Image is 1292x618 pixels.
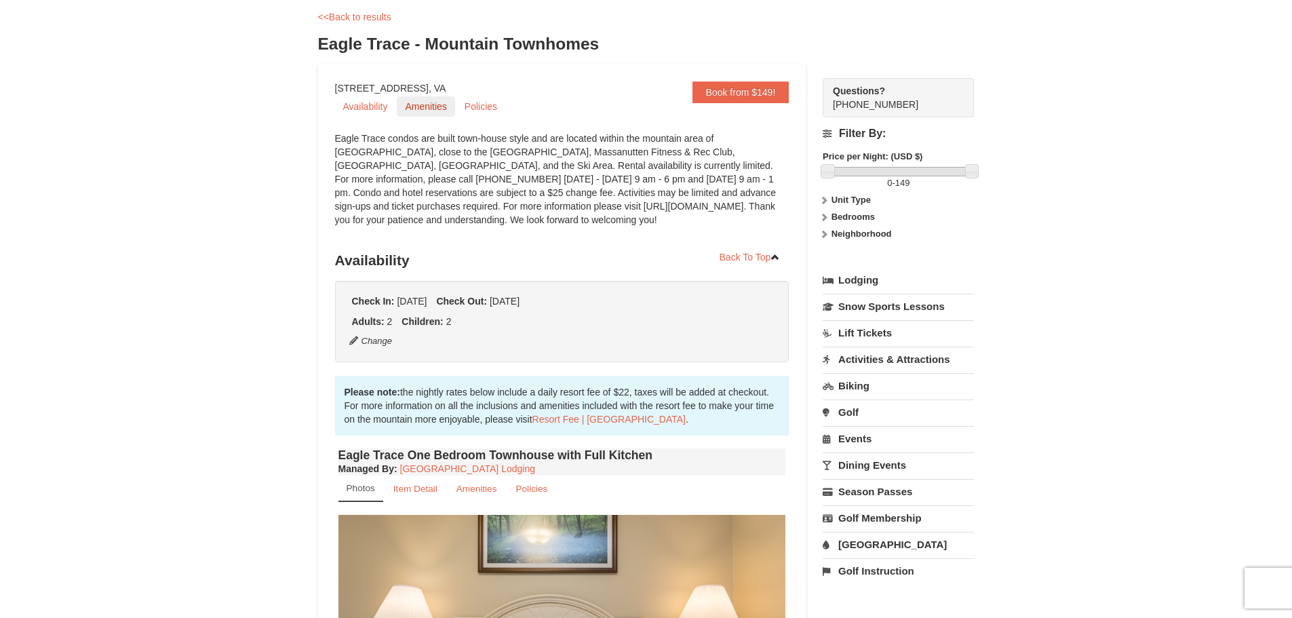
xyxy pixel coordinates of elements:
[400,463,535,474] a: [GEOGRAPHIC_DATA] Lodging
[823,176,974,190] label: -
[393,484,437,494] small: Item Detail
[823,268,974,292] a: Lodging
[833,84,950,110] span: [PHONE_NUMBER]
[831,229,892,239] strong: Neighborhood
[338,476,383,502] a: Photos
[335,247,789,274] h3: Availability
[823,320,974,345] a: Lift Tickets
[347,483,375,493] small: Photos
[823,347,974,372] a: Activities & Attractions
[833,85,885,96] strong: Questions?
[711,247,789,267] a: Back To Top
[831,212,875,222] strong: Bedrooms
[352,296,395,307] strong: Check In:
[532,414,686,425] a: Resort Fee | [GEOGRAPHIC_DATA]
[349,334,393,349] button: Change
[823,505,974,530] a: Golf Membership
[887,178,892,188] span: 0
[490,296,520,307] span: [DATE]
[448,476,506,502] a: Amenities
[387,316,393,327] span: 2
[895,178,910,188] span: 149
[823,532,974,557] a: [GEOGRAPHIC_DATA]
[823,151,922,161] strong: Price per Night: (USD $)
[692,81,789,103] a: Book from $149!
[831,195,871,205] strong: Unit Type
[456,484,497,494] small: Amenities
[823,479,974,504] a: Season Passes
[352,316,385,327] strong: Adults:
[335,96,396,117] a: Availability
[823,400,974,425] a: Golf
[335,376,789,436] div: the nightly rates below include a daily resort fee of $22, taxes will be added at checkout. For m...
[823,426,974,451] a: Events
[318,12,391,22] a: <<Back to results
[385,476,446,502] a: Item Detail
[515,484,547,494] small: Policies
[338,448,786,462] h4: Eagle Trace One Bedroom Townhouse with Full Kitchen
[823,373,974,398] a: Biking
[456,96,505,117] a: Policies
[318,31,975,58] h3: Eagle Trace - Mountain Townhomes
[436,296,487,307] strong: Check Out:
[446,316,452,327] span: 2
[345,387,400,398] strong: Please note:
[397,96,454,117] a: Amenities
[338,463,394,474] span: Managed By
[335,132,789,240] div: Eagle Trace condos are built town-house style and are located within the mountain area of [GEOGRA...
[338,463,397,474] strong: :
[823,452,974,478] a: Dining Events
[823,294,974,319] a: Snow Sports Lessons
[507,476,556,502] a: Policies
[397,296,427,307] span: [DATE]
[823,558,974,583] a: Golf Instruction
[823,128,974,140] h4: Filter By:
[402,316,443,327] strong: Children:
